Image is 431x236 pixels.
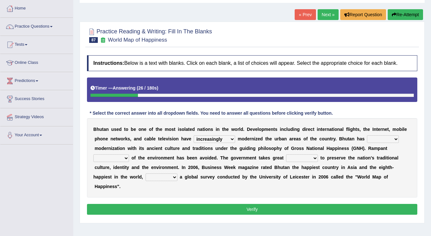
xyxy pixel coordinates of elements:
[132,146,134,151] b: t
[335,136,337,141] b: .
[317,127,318,132] b: i
[198,146,201,151] b: d
[239,127,241,132] b: l
[108,37,167,43] small: World Map of Happiness
[149,136,152,141] b: b
[144,136,147,141] b: c
[117,136,121,141] b: w
[352,136,355,141] b: n
[170,146,171,151] b: l
[230,146,232,151] b: t
[340,127,342,132] b: a
[271,146,274,151] b: o
[243,127,244,132] b: .
[215,146,218,151] b: u
[348,136,349,141] b: t
[275,127,277,132] b: s
[144,127,147,132] b: e
[192,127,195,132] b: d
[204,127,205,132] b: i
[337,127,340,132] b: n
[185,146,188,151] b: n
[108,146,111,151] b: n
[286,127,288,132] b: l
[322,127,325,132] b: e
[169,127,172,132] b: o
[127,146,131,151] b: w
[141,127,144,132] b: n
[104,127,106,132] b: a
[100,136,103,141] b: o
[173,146,176,151] b: u
[167,146,170,151] b: u
[291,146,295,151] b: G
[222,127,224,132] b: t
[282,136,284,141] b: a
[152,127,153,132] b: f
[297,127,300,132] b: g
[114,146,117,151] b: a
[340,9,386,20] button: Report Question
[403,127,405,132] b: l
[217,127,220,132] b: n
[250,136,251,141] b: r
[187,146,190,151] b: d
[342,136,345,141] b: h
[264,127,268,132] b: m
[255,127,258,132] b: e
[102,127,104,132] b: t
[353,127,356,132] b: h
[101,146,104,151] b: d
[95,146,98,151] b: m
[232,146,234,151] b: h
[136,136,139,141] b: n
[139,146,140,151] b: i
[308,127,311,132] b: e
[208,146,211,151] b: n
[163,136,166,141] b: e
[95,136,97,141] b: p
[205,127,208,132] b: o
[242,146,245,151] b: u
[139,127,141,132] b: o
[374,127,377,132] b: n
[171,146,173,151] b: t
[334,127,337,132] b: o
[171,127,174,132] b: s
[176,146,177,151] b: r
[349,136,352,141] b: a
[165,146,167,151] b: c
[119,127,122,132] b: d
[346,127,348,132] b: f
[205,146,208,151] b: o
[184,136,186,141] b: a
[208,127,211,132] b: n
[259,127,262,132] b: o
[0,90,73,106] a: Success Stories
[194,146,196,151] b: r
[263,146,265,151] b: i
[169,136,172,141] b: s
[126,127,128,132] b: o
[0,36,73,52] a: Tests
[119,146,120,151] b: i
[253,127,255,132] b: v
[158,136,160,141] b: t
[0,54,73,70] a: Online Class
[349,127,350,132] b: i
[240,146,242,151] b: g
[130,136,131,141] b: ,
[147,136,149,141] b: a
[157,127,160,132] b: h
[174,127,176,132] b: t
[330,136,332,141] b: t
[111,136,113,141] b: n
[134,146,137,151] b: h
[122,146,125,151] b: n
[281,127,284,132] b: n
[127,136,130,141] b: s
[224,127,226,132] b: h
[111,146,112,151] b: i
[134,136,136,141] b: a
[190,127,192,132] b: e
